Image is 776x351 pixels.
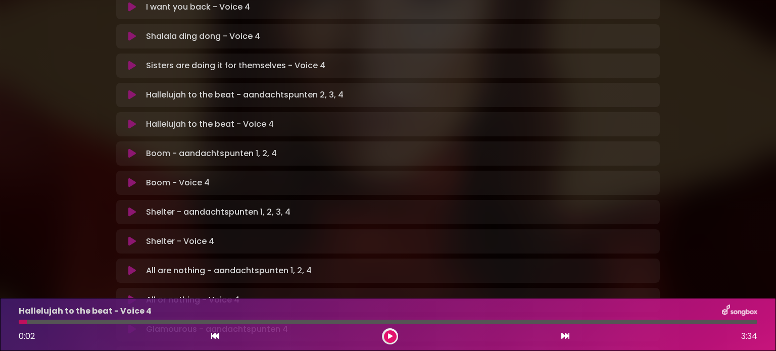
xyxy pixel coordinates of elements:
[146,177,210,189] p: Boom - Voice 4
[146,294,239,306] p: All or nothing - Voice 4
[146,235,214,247] p: Shelter - Voice 4
[146,147,277,160] p: Boom - aandachtspunten 1, 2, 4
[146,89,344,101] p: Hallelujah to the beat - aandachtspunten 2, 3, 4
[146,206,290,218] p: Shelter - aandachtspunten 1, 2, 3, 4
[146,265,312,277] p: All are nothing - aandachtspunten 1, 2, 4
[19,305,152,317] p: Hallelujah to the beat - Voice 4
[722,305,757,318] img: songbox-logo-white.png
[19,330,35,342] span: 0:02
[146,60,325,72] p: Sisters are doing it for themselves - Voice 4
[741,330,757,342] span: 3:34
[146,1,250,13] p: I want you back - Voice 4
[146,118,274,130] p: Hallelujah to the beat - Voice 4
[146,30,260,42] p: Shalala ding dong - Voice 4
